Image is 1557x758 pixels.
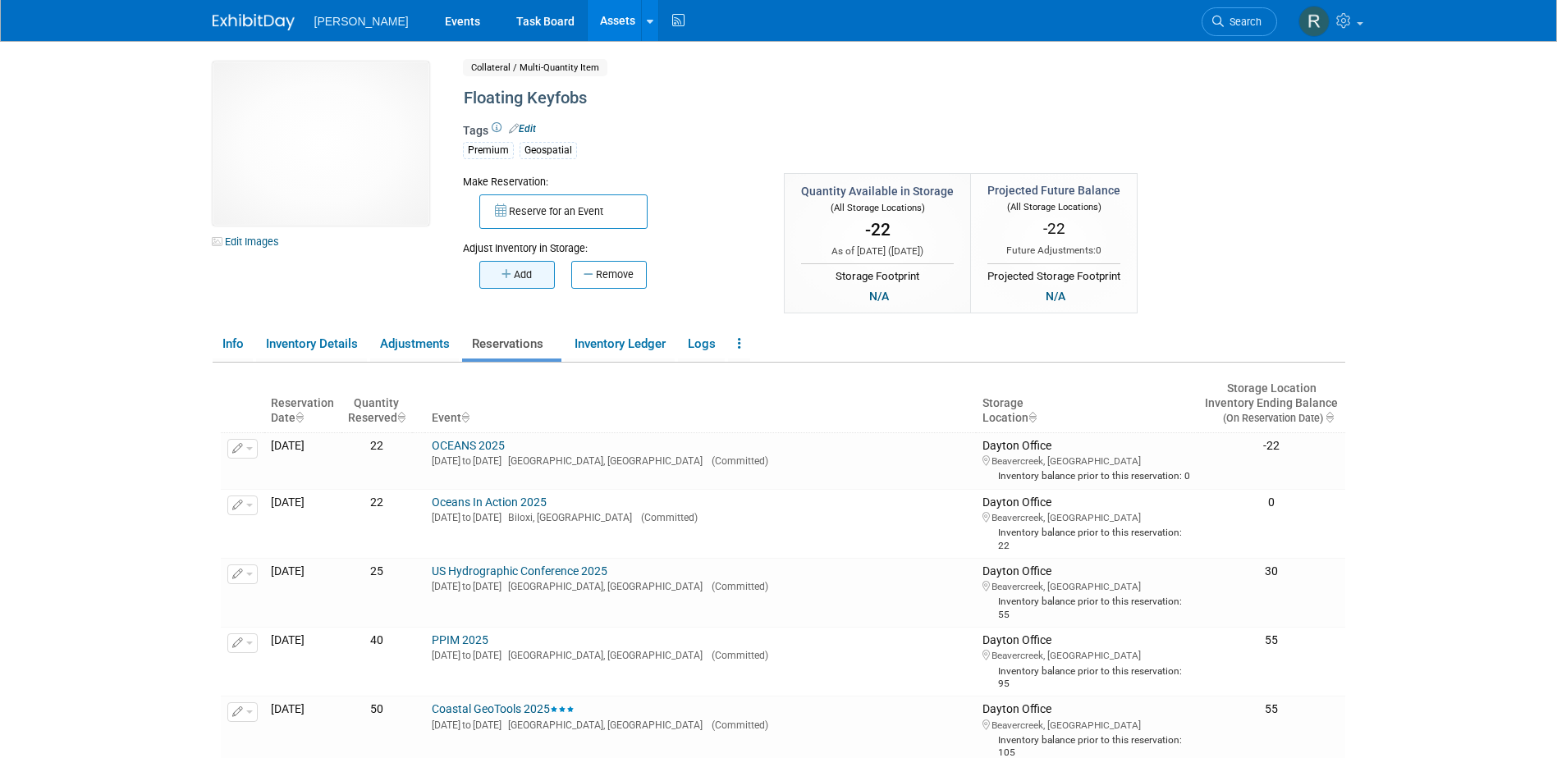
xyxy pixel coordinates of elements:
[705,719,768,731] span: (Committed)
[801,199,954,215] div: (All Storage Locations)
[865,220,891,240] span: -22
[460,455,473,467] span: to
[1205,439,1338,454] div: -22
[425,375,976,432] th: Event : activate to sort column ascending
[432,717,969,732] div: [DATE] [DATE]
[705,455,768,467] span: (Committed)
[213,231,286,252] a: Edit Images
[982,439,1193,483] div: Dayton Office
[634,512,698,523] span: (Committed)
[1202,7,1277,36] a: Search
[213,330,253,358] a: Info
[565,330,675,358] a: Inventory Ledger
[432,453,969,468] div: [DATE] [DATE]
[264,558,341,627] td: [DATE]
[976,375,1199,432] th: Storage Location : activate to sort column ascending
[982,468,1193,482] div: Inventory balance prior to this reservation: 0
[463,173,760,189] div: Make Reservation:
[864,287,894,305] div: N/A
[982,453,1193,468] div: Beavercreek, [GEOGRAPHIC_DATA]
[982,663,1193,690] div: Inventory balance prior to this reservation: 95
[987,182,1120,199] div: Projected Future Balance
[501,719,703,731] span: [GEOGRAPHIC_DATA], [GEOGRAPHIC_DATA]
[1198,375,1344,432] th: Storage LocationInventory Ending Balance (On Reservation Date) : activate to sort column ascending
[982,564,1193,621] div: Dayton Office
[982,647,1193,662] div: Beavercreek, [GEOGRAPHIC_DATA]
[463,59,607,76] span: Collateral / Multi-Quantity Item
[982,578,1193,593] div: Beavercreek, [GEOGRAPHIC_DATA]
[982,509,1193,524] div: Beavercreek, [GEOGRAPHIC_DATA]
[1209,412,1323,424] span: (On Reservation Date)
[1205,495,1338,510] div: 0
[1205,633,1338,648] div: 55
[463,142,514,159] div: Premium
[264,627,341,696] td: [DATE]
[432,495,547,509] a: Oceans In Action 2025
[341,375,412,432] th: Quantity&nbsp;&nbsp;&nbsp;Reserved : activate to sort column ascending
[501,455,703,467] span: [GEOGRAPHIC_DATA], [GEOGRAPHIC_DATA]
[432,633,488,646] a: PPIM 2025
[460,650,473,661] span: to
[801,244,954,258] div: As of [DATE] ( )
[1096,244,1101,256] span: 0
[460,719,473,731] span: to
[432,647,969,662] div: [DATE] [DATE]
[1298,6,1330,37] img: Rebecca Deis
[982,593,1193,620] div: Inventory balance prior to this reservation: 55
[571,261,647,289] button: Remove
[501,512,632,523] span: Biloxi, [GEOGRAPHIC_DATA]
[982,633,1193,690] div: Dayton Office
[341,432,412,489] td: 22
[458,84,1210,113] div: Floating Keyfobs
[479,194,648,229] button: Reserve for an Event
[501,581,703,592] span: [GEOGRAPHIC_DATA], [GEOGRAPHIC_DATA]
[891,245,920,257] span: [DATE]
[982,495,1193,552] div: Dayton Office
[432,578,969,593] div: [DATE] [DATE]
[801,263,954,285] div: Storage Footprint
[1205,564,1338,579] div: 30
[801,183,954,199] div: Quantity Available in Storage
[987,263,1120,285] div: Projected Storage Footprint
[341,558,412,627] td: 25
[432,509,969,524] div: [DATE] [DATE]
[462,330,561,358] a: Reservations
[678,330,725,358] a: Logs
[1041,287,1070,305] div: N/A
[341,489,412,558] td: 22
[432,702,575,715] a: Coastal GeoTools 2025
[460,512,473,523] span: to
[987,199,1120,214] div: (All Storage Locations)
[982,524,1193,551] div: Inventory balance prior to this reservation: 22
[264,432,341,489] td: [DATE]
[520,142,577,159] div: Geospatial
[264,375,341,432] th: ReservationDate : activate to sort column ascending
[1043,219,1065,238] span: -22
[432,564,607,578] a: US Hydrographic Conference 2025
[501,650,703,661] span: [GEOGRAPHIC_DATA], [GEOGRAPHIC_DATA]
[370,330,459,358] a: Adjustments
[264,489,341,558] td: [DATE]
[432,439,505,452] a: OCEANS 2025
[213,14,295,30] img: ExhibitDay
[705,581,768,592] span: (Committed)
[314,15,409,28] span: [PERSON_NAME]
[341,627,412,696] td: 40
[1205,702,1338,717] div: 55
[509,123,536,135] a: Edit
[460,581,473,592] span: to
[982,717,1193,732] div: Beavercreek, [GEOGRAPHIC_DATA]
[479,261,555,289] button: Add
[256,330,367,358] a: Inventory Details
[213,62,429,226] img: View Images
[1224,16,1262,28] span: Search
[987,244,1120,258] div: Future Adjustments:
[705,650,768,661] span: (Committed)
[463,122,1210,170] div: Tags
[463,229,760,256] div: Adjust Inventory in Storage:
